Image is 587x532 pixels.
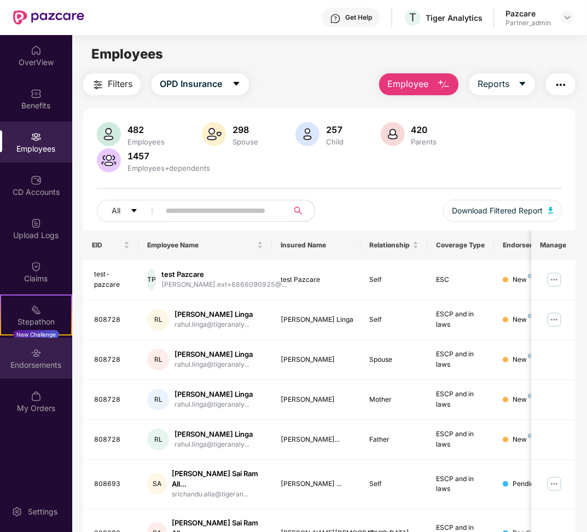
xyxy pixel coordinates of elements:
[147,429,169,450] div: RL
[545,475,563,493] img: manageButton
[295,122,319,146] img: svg+xml;base64,PHN2ZyB4bWxucz0iaHR0cDovL3d3dy53My5vcmcvMjAwMC9zdmciIHhtbG5zOnhsaW5rPSJodHRwOi8vd3...
[563,13,572,22] img: svg+xml;base64,PHN2ZyBpZD0iRHJvcGRvd24tMzJ4MzIiIHhtbG5zPSJodHRwOi8vd3d3LnczLm9yZy8yMDAwL3N2ZyIgd2...
[13,10,84,25] img: New Pazcare Logo
[13,330,59,339] div: New Challenge
[91,46,163,62] span: Employees
[281,315,352,325] div: [PERSON_NAME] Linga
[112,205,120,217] span: All
[409,124,439,135] div: 420
[426,13,483,23] div: Tiger Analytics
[528,354,532,358] img: svg+xml;base64,PHN2ZyB4bWxucz0iaHR0cDovL3d3dy53My5vcmcvMjAwMC9zdmciIHdpZHRoPSI4IiBoZWlnaHQ9IjgiIH...
[505,8,551,19] div: Pazcare
[160,77,222,91] span: OPD Insurance
[230,137,260,146] div: Spouse
[545,311,563,328] img: manageButton
[147,241,255,250] span: Employee Name
[92,241,122,250] span: EID
[152,73,249,95] button: OPD Insurancecaret-down
[436,275,485,285] div: ESC
[130,207,138,216] span: caret-down
[513,435,532,445] div: New
[97,148,121,172] img: svg+xml;base64,PHN2ZyB4bWxucz0iaHR0cDovL3d3dy53My5vcmcvMjAwMC9zdmciIHhtbG5zOnhsaW5rPSJodHRwOi8vd3...
[175,429,253,440] div: [PERSON_NAME] Linga
[513,395,532,405] div: New
[31,175,42,186] img: svg+xml;base64,PHN2ZyBpZD0iQ0RfQWNjb3VudHMiIGRhdGEtbmFtZT0iQ0QgQWNjb3VudHMiIHhtbG5zPSJodHRwOi8vd3...
[548,207,554,213] img: svg+xml;base64,PHN2ZyB4bWxucz0iaHR0cDovL3d3dy53My5vcmcvMjAwMC9zdmciIHhtbG5zOnhsaW5rPSJodHRwOi8vd3...
[175,440,253,450] div: rahul.linga@tigeranaly...
[125,151,212,161] div: 1457
[11,506,22,517] img: svg+xml;base64,PHN2ZyBpZD0iU2V0dGluZy0yMHgyMCIgeG1sbnM9Imh0dHA6Ly93d3cudzMub3JnLzIwMDAvc3ZnIiB3aW...
[175,320,253,330] div: rahul.linga@tigeranaly...
[369,241,410,250] span: Relationship
[518,79,527,89] span: caret-down
[125,137,167,146] div: Employees
[31,391,42,402] img: svg+xml;base64,PHN2ZyBpZD0iTXlfT3JkZXJzIiBkYXRhLW5hbWU9Ik15IE9yZGVycyIgeG1sbnM9Imh0dHA6Ly93d3cudz...
[147,349,169,371] div: RL
[452,205,543,217] span: Download Filtered Report
[345,13,372,22] div: Get Help
[147,269,156,291] div: TP
[381,122,405,146] img: svg+xml;base64,PHN2ZyB4bWxucz0iaHR0cDovL3d3dy53My5vcmcvMjAwMC9zdmciIHhtbG5zOnhsaW5rPSJodHRwOi8vd3...
[281,395,352,405] div: [PERSON_NAME]
[147,473,166,495] div: SA
[528,394,532,398] img: svg+xml;base64,PHN2ZyB4bWxucz0iaHR0cDovL3d3dy53My5vcmcvMjAwMC9zdmciIHdpZHRoPSI4IiBoZWlnaHQ9IjgiIH...
[97,200,164,222] button: Allcaret-down
[125,164,212,172] div: Employees+dependents
[505,19,551,27] div: Partner_admin
[161,280,287,290] div: [PERSON_NAME].ext+6666090925@...
[147,389,169,410] div: RL
[25,506,61,517] div: Settings
[94,479,130,489] div: 808693
[175,400,253,410] div: rahul.linga@tigeranaly...
[436,349,485,370] div: ESCP and in laws
[288,200,315,222] button: search
[230,124,260,135] div: 298
[108,77,132,91] span: Filters
[379,73,458,95] button: Employee
[369,435,419,445] div: Father
[31,218,42,229] img: svg+xml;base64,PHN2ZyBpZD0iVXBsb2FkX0xvZ3MiIGRhdGEtbmFtZT0iVXBsb2FkIExvZ3MiIHhtbG5zPSJodHRwOi8vd3...
[31,304,42,315] img: svg+xml;base64,PHN2ZyB4bWxucz0iaHR0cDovL3d3dy53My5vcmcvMjAwMC9zdmciIHdpZHRoPSIyMSIgaGVpZ2h0PSIyMC...
[31,88,42,99] img: svg+xml;base64,PHN2ZyBpZD0iQmVuZWZpdHMiIHhtbG5zPSJodHRwOi8vd3d3LnczLm9yZy8yMDAwL3N2ZyIgd2lkdGg9Ij...
[369,275,419,285] div: Self
[369,479,419,489] div: Self
[409,137,439,146] div: Parents
[361,230,427,260] th: Relationship
[281,355,352,365] div: [PERSON_NAME]
[94,435,130,445] div: 808728
[369,395,419,405] div: Mother
[513,355,532,365] div: New
[436,474,485,495] div: ESCP and in laws
[281,435,352,445] div: [PERSON_NAME]...
[436,309,485,330] div: ESCP and in laws
[175,389,253,400] div: [PERSON_NAME] Linga
[91,78,104,91] img: svg+xml;base64,PHN2ZyB4bWxucz0iaHR0cDovL3d3dy53My5vcmcvMjAwMC9zdmciIHdpZHRoPSIyNCIgaGVpZ2h0PSIyNC...
[31,261,42,272] img: svg+xml;base64,PHN2ZyBpZD0iQ2xhaW0iIHhtbG5zPSJodHRwOi8vd3d3LnczLm9yZy8yMDAwL3N2ZyIgd2lkdGg9IjIwIi...
[94,395,130,405] div: 808728
[1,316,71,327] div: Stepathon
[443,200,562,222] button: Download Filtered Report
[94,355,130,365] div: 808728
[147,309,169,331] div: RL
[125,124,167,135] div: 482
[202,122,226,146] img: svg+xml;base64,PHN2ZyB4bWxucz0iaHR0cDovL3d3dy53My5vcmcvMjAwMC9zdmciIHhtbG5zOnhsaW5rPSJodHRwOi8vd3...
[288,206,309,215] span: search
[513,275,532,285] div: New
[330,13,341,24] img: svg+xml;base64,PHN2ZyBpZD0iSGVscC0zMngzMiIgeG1sbnM9Imh0dHA6Ly93d3cudzMub3JnLzIwMDAvc3ZnIiB3aWR0aD...
[281,479,352,489] div: [PERSON_NAME] ...
[528,433,532,438] img: svg+xml;base64,PHN2ZyB4bWxucz0iaHR0cDovL3d3dy53My5vcmcvMjAwMC9zdmciIHdpZHRoPSI4IiBoZWlnaHQ9IjgiIH...
[528,314,532,318] img: svg+xml;base64,PHN2ZyB4bWxucz0iaHR0cDovL3d3dy53My5vcmcvMjAwMC9zdmciIHdpZHRoPSI4IiBoZWlnaHQ9IjgiIH...
[387,77,428,91] span: Employee
[175,349,253,360] div: [PERSON_NAME] Linga
[138,230,272,260] th: Employee Name
[281,275,352,285] div: test Pazcare
[369,315,419,325] div: Self
[31,348,42,358] img: svg+xml;base64,PHN2ZyBpZD0iRW5kb3JzZW1lbnRzIiB4bWxucz0iaHR0cDovL3d3dy53My5vcmcvMjAwMC9zdmciIHdpZH...
[409,11,416,24] span: T
[94,269,130,290] div: test-pazcare
[436,389,485,410] div: ESCP and in laws
[324,137,346,146] div: Child
[436,429,485,450] div: ESCP and in laws
[172,469,263,489] div: [PERSON_NAME] Sai Ram All...
[324,124,346,135] div: 257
